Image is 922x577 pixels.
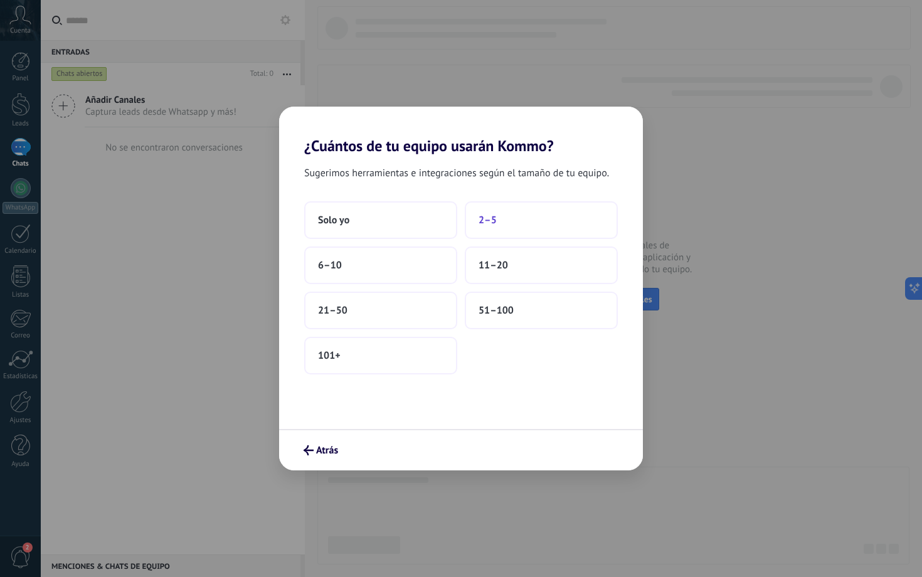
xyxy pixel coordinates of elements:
span: 6–10 [318,259,342,272]
button: 51–100 [465,292,618,329]
button: Solo yo [304,201,457,239]
span: 11–20 [479,259,508,272]
span: 101+ [318,349,341,362]
span: 51–100 [479,304,514,317]
span: Sugerimos herramientas e integraciones según el tamaño de tu equipo. [304,165,609,181]
h2: ¿Cuántos de tu equipo usarán Kommo? [279,107,643,155]
span: Atrás [316,446,338,455]
span: 2–5 [479,214,497,226]
button: 101+ [304,337,457,374]
span: 21–50 [318,304,347,317]
span: Solo yo [318,214,349,226]
button: Atrás [298,440,344,461]
button: 21–50 [304,292,457,329]
button: 11–20 [465,246,618,284]
button: 2–5 [465,201,618,239]
button: 6–10 [304,246,457,284]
